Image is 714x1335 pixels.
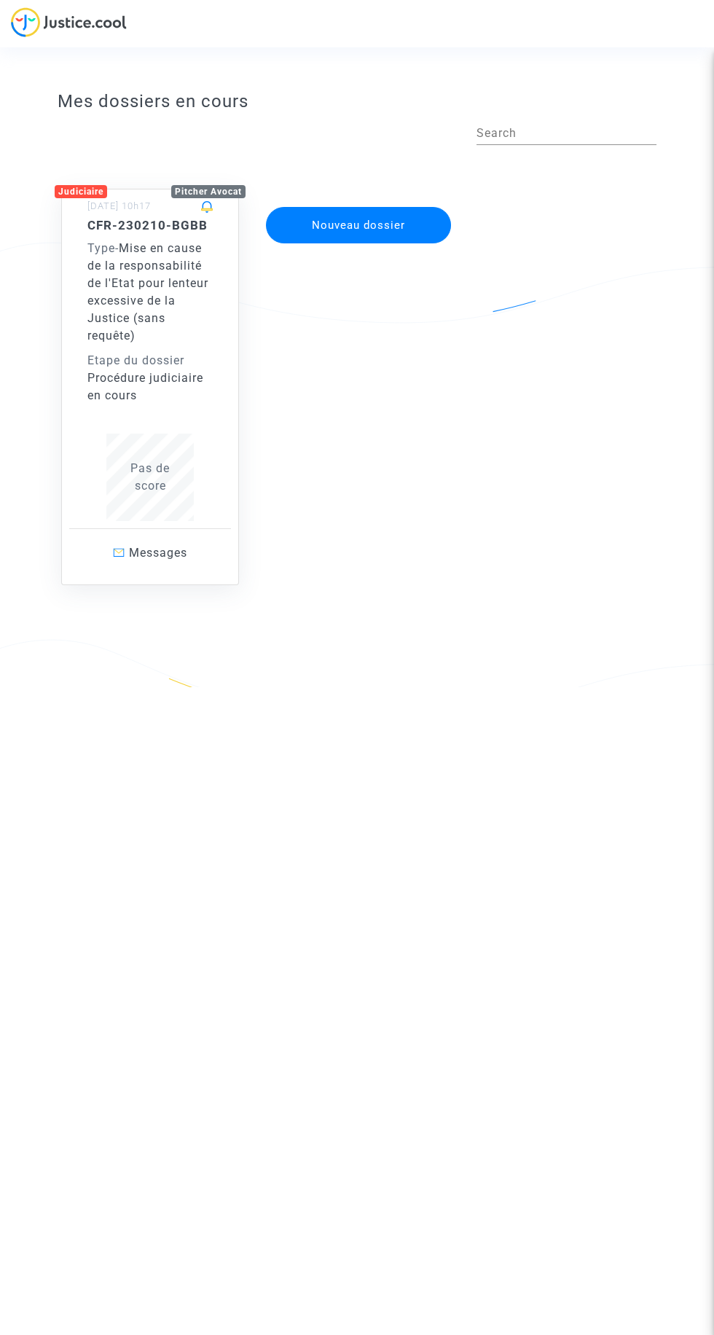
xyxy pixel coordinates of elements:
[87,218,213,232] h5: CFR-230210-BGBB
[266,207,451,243] button: Nouveau dossier
[264,197,452,211] a: Nouveau dossier
[130,461,170,493] span: Pas de score
[171,185,246,198] div: Pitcher Avocat
[11,7,127,37] img: jc-logo.svg
[58,91,656,112] h3: Mes dossiers en cours
[69,528,231,577] a: Messages
[47,160,254,585] a: JudiciairePitcher Avocat[DATE] 10h17CFR-230210-BGBBType-Mise en cause de la responsabilité de l'E...
[87,241,119,255] span: -
[128,546,187,560] span: Messages
[87,369,213,404] div: Procédure judiciaire en cours
[87,241,208,342] span: Mise en cause de la responsabilité de l'Etat pour lenteur excessive de la Justice (sans requête)
[87,241,115,255] span: Type
[87,352,213,369] div: Etape du dossier
[87,200,151,211] small: [DATE] 10h17
[55,185,107,198] div: Judiciaire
